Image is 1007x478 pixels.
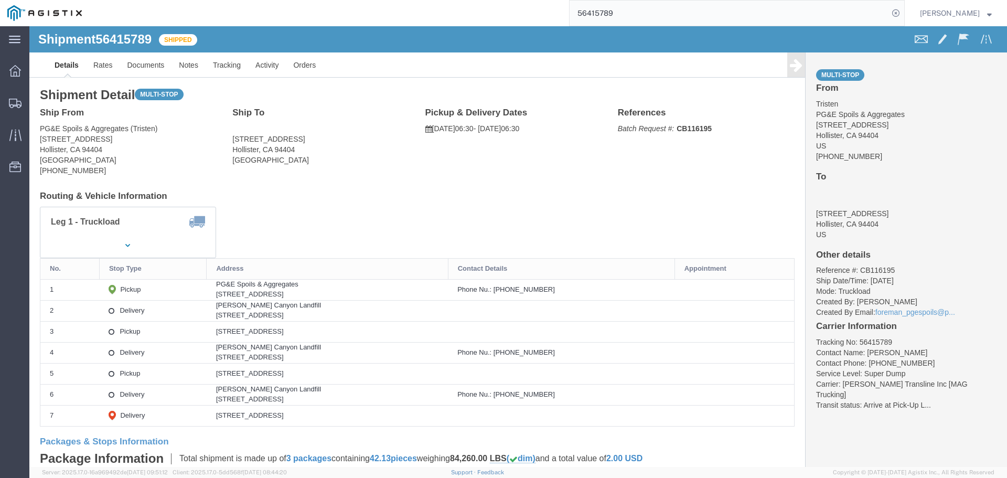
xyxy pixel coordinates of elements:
[570,1,888,26] input: Search for shipment number, reference number
[920,7,980,19] span: Eli Amezcua
[29,26,1007,467] iframe: FS Legacy Container
[243,469,287,475] span: [DATE] 08:44:20
[833,468,994,477] span: Copyright © [DATE]-[DATE] Agistix Inc., All Rights Reserved
[127,469,168,475] span: [DATE] 09:51:12
[42,469,168,475] span: Server: 2025.17.0-16a969492de
[477,469,504,475] a: Feedback
[451,469,477,475] a: Support
[173,469,287,475] span: Client: 2025.17.0-5dd568f
[919,7,992,19] button: [PERSON_NAME]
[7,5,82,21] img: logo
